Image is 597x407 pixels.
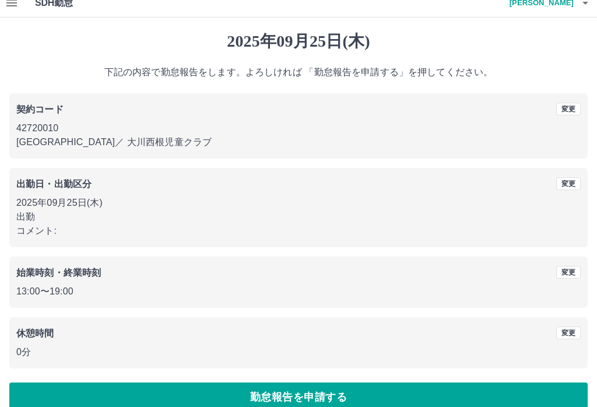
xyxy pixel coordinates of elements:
[556,266,581,279] button: 変更
[9,31,588,51] h1: 2025年09月25日(木)
[16,135,581,149] p: [GEOGRAPHIC_DATA] ／ 大川西根児童クラブ
[16,104,64,114] b: 契約コード
[16,121,581,135] p: 42720010
[16,196,581,210] p: 2025年09月25日(木)
[16,328,54,338] b: 休憩時間
[16,285,581,299] p: 13:00 〜 19:00
[556,177,581,190] button: 変更
[9,65,588,79] p: 下記の内容で勤怠報告をします。よろしければ 「勤怠報告を申請する」を押してください。
[16,268,101,278] b: 始業時刻・終業時刻
[556,103,581,115] button: 変更
[16,179,92,189] b: 出勤日・出勤区分
[556,327,581,339] button: 変更
[16,345,581,359] p: 0分
[16,224,581,238] p: コメント:
[16,210,581,224] p: 出勤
